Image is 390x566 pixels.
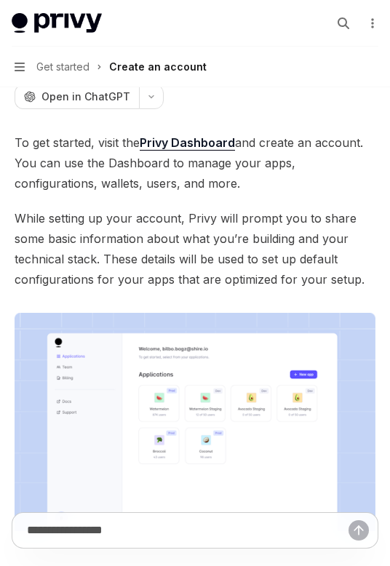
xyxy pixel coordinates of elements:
button: Open in ChatGPT [15,84,139,109]
button: Send message [349,520,369,541]
img: light logo [12,13,102,33]
span: Get started [36,58,89,76]
span: While setting up your account, Privy will prompt you to share some basic information about what y... [15,208,375,290]
span: To get started, visit the and create an account. You can use the Dashboard to manage your apps, c... [15,132,375,194]
span: Open in ChatGPT [41,89,130,104]
a: Privy Dashboard [140,135,235,151]
button: More actions [364,13,378,33]
input: Ask a question... [27,513,349,548]
div: Create an account [109,58,207,76]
